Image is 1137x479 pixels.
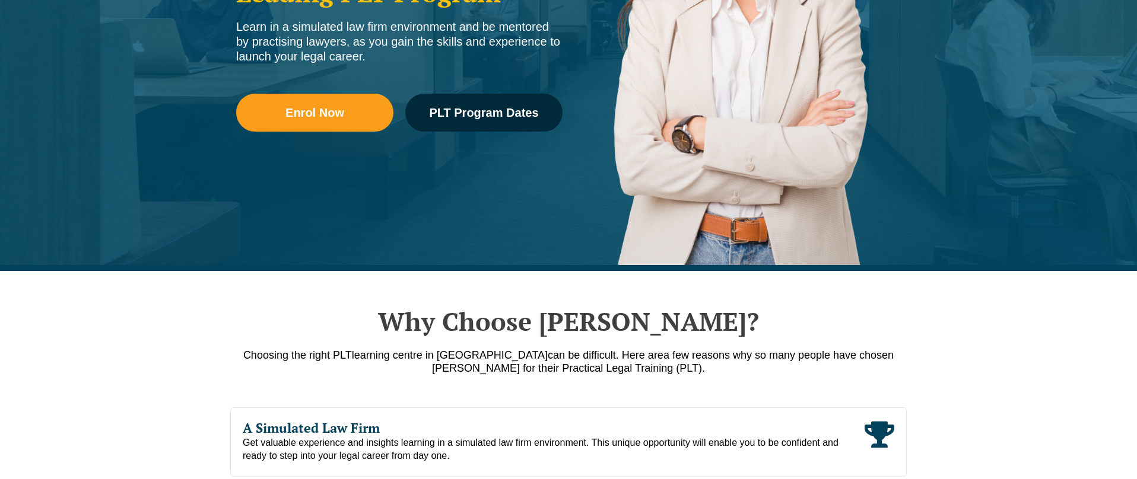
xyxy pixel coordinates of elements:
span: Choosing the right PLT [243,349,352,361]
div: Read More [865,420,894,462]
span: learning centre in [GEOGRAPHIC_DATA] [352,349,548,361]
span: A Simulated Law Firm [243,420,865,436]
h2: Why Choose [PERSON_NAME]? [230,306,907,336]
a: Enrol Now [236,94,393,132]
span: PLT Program Dates [429,107,538,119]
span: Get valuable experience and insights learning in a simulated law firm environment. This unique op... [243,436,865,462]
p: a few reasons why so many people have chosen [PERSON_NAME] for their Practical Legal Training (PLT). [230,349,907,375]
span: can be difficult. Here are [548,349,663,361]
a: PLT Program Dates [405,94,563,132]
span: Enrol Now [285,107,344,119]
